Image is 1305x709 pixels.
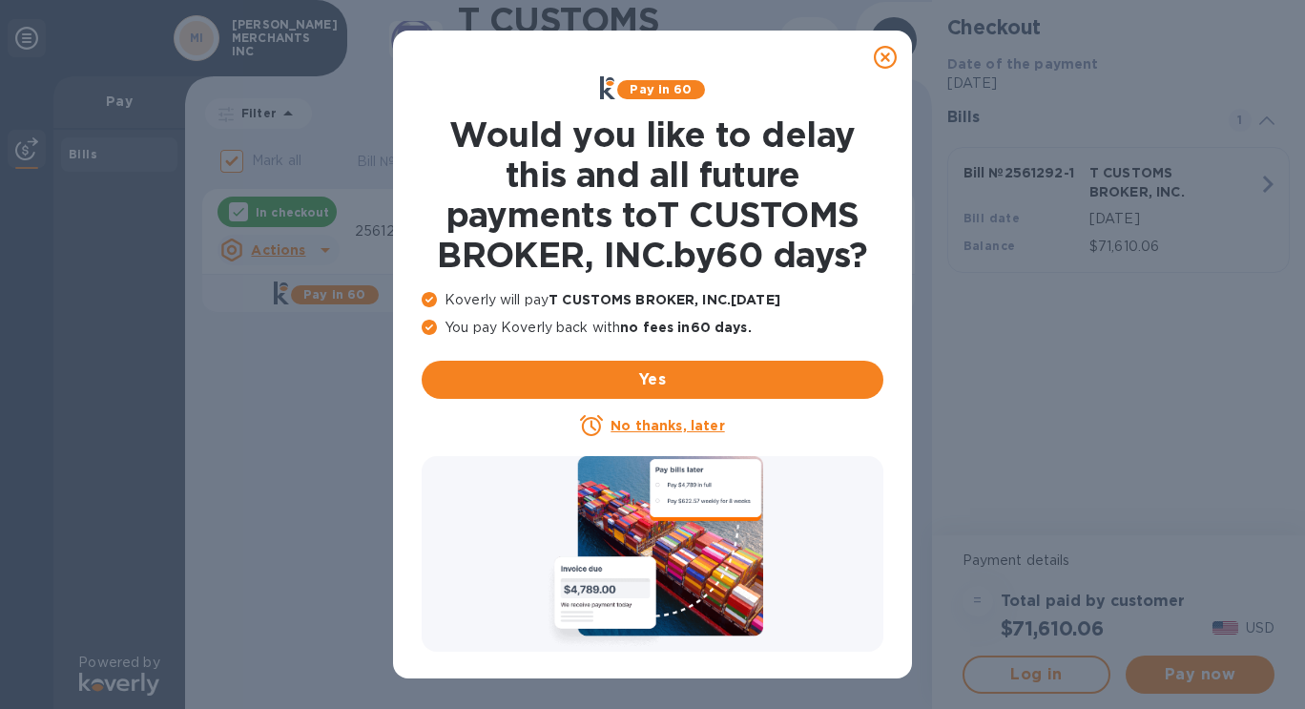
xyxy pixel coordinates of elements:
[549,292,780,307] b: T CUSTOMS BROKER, INC. [DATE]
[630,82,692,96] b: Pay in 60
[620,320,751,335] b: no fees in 60 days .
[422,290,883,310] p: Koverly will pay
[422,115,883,275] h1: Would you like to delay this and all future payments to T CUSTOMS BROKER, INC. by 60 days ?
[437,368,868,391] span: Yes
[422,361,883,399] button: Yes
[611,418,724,433] u: No thanks, later
[422,318,883,338] p: You pay Koverly back with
